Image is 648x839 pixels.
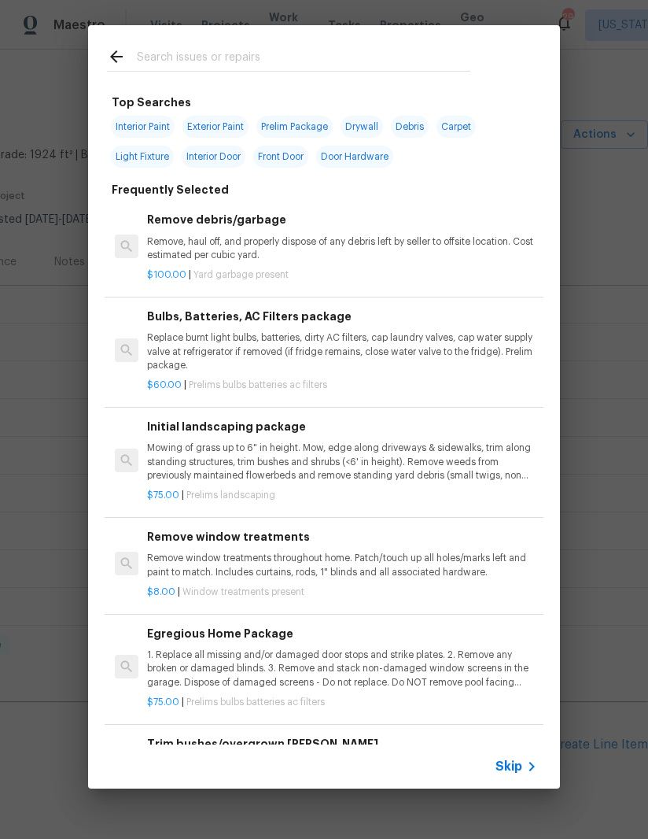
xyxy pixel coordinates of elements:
span: $60.00 [147,380,182,390]
h6: Frequently Selected [112,181,229,198]
span: Prelims landscaping [186,490,275,500]
p: | [147,696,537,709]
span: Prelims bulbs batteries ac filters [186,697,325,707]
p: Remove window treatments throughout home. Patch/touch up all holes/marks left and paint to match.... [147,552,537,578]
span: Prelims bulbs batteries ac filters [189,380,327,390]
h6: Bulbs, Batteries, AC Filters package [147,308,537,325]
span: Yard garbage present [193,270,289,279]
span: Front Door [253,146,308,168]
p: Remove, haul off, and properly dispose of any debris left by seller to offsite location. Cost est... [147,235,537,262]
input: Search issues or repairs [137,47,470,71]
h6: Remove debris/garbage [147,211,537,228]
span: Prelim Package [256,116,333,138]
span: Exterior Paint [182,116,249,138]
span: Drywall [341,116,383,138]
span: $75.00 [147,697,179,707]
span: $100.00 [147,270,186,279]
span: Door Hardware [316,146,393,168]
span: Light Fixture [111,146,174,168]
p: | [147,379,537,392]
p: 1. Replace all missing and/or damaged door stops and strike plates. 2. Remove any broken or damag... [147,649,537,689]
h6: Top Searches [112,94,191,111]
h6: Trim bushes/overgrown [PERSON_NAME] [147,735,537,752]
p: | [147,586,537,599]
span: Carpet [436,116,476,138]
span: $8.00 [147,587,175,597]
span: Debris [391,116,429,138]
p: | [147,268,537,282]
span: Window treatments present [182,587,304,597]
p: Mowing of grass up to 6" in height. Mow, edge along driveways & sidewalks, trim along standing st... [147,442,537,482]
h6: Remove window treatments [147,528,537,545]
span: $75.00 [147,490,179,500]
h6: Egregious Home Package [147,625,537,642]
span: Skip [495,759,522,774]
span: Interior Paint [111,116,175,138]
span: Interior Door [182,146,245,168]
h6: Initial landscaping package [147,418,537,435]
p: | [147,489,537,502]
p: Replace burnt light bulbs, batteries, dirty AC filters, cap laundry valves, cap water supply valv... [147,331,537,371]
